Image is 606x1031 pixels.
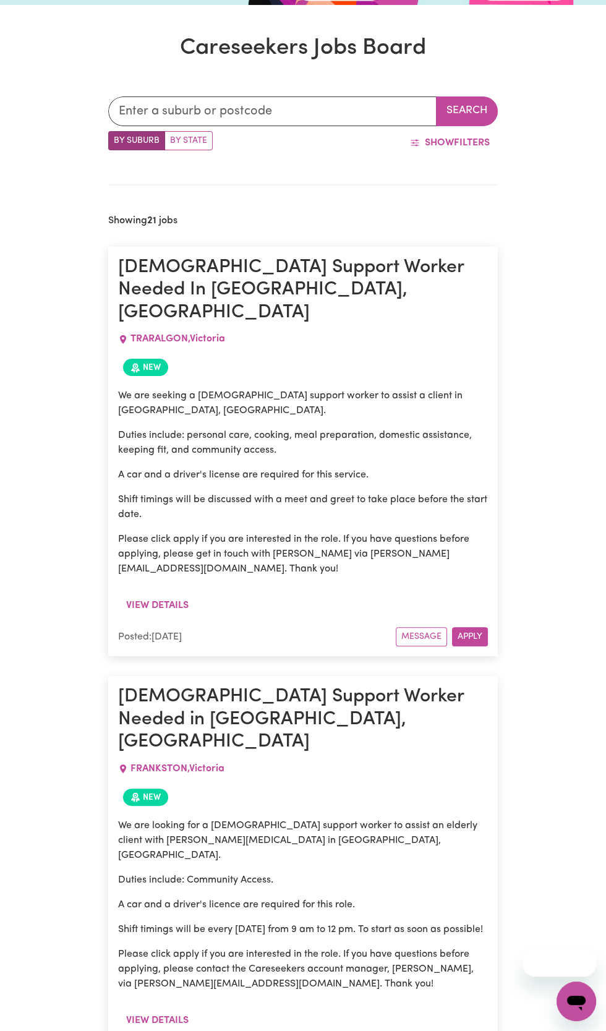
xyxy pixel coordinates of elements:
h1: [DEMOGRAPHIC_DATA] Support Worker Needed In [GEOGRAPHIC_DATA], [GEOGRAPHIC_DATA] [118,257,487,324]
button: Search [436,96,498,126]
button: Message [396,627,447,646]
span: TRARALGON , Victoria [130,334,225,344]
p: Shift timings will be discussed with a meet and greet to take place before the start date. [118,492,487,522]
div: Posted: [DATE] [118,630,395,644]
input: Enter a suburb or postcode [108,96,436,126]
span: Need any help? [7,9,75,19]
p: We are seeking a [DEMOGRAPHIC_DATA] support worker to assist a client in [GEOGRAPHIC_DATA], [GEOG... [118,388,487,418]
iframe: Message from company [523,949,596,977]
button: View details [118,594,197,617]
span: Show [425,138,454,148]
span: FRANKSTON , Victoria [130,764,224,774]
button: Apply for this job [452,627,488,646]
span: Job posted within the last 30 days [123,789,168,806]
button: ShowFilters [402,131,498,155]
span: Job posted within the last 30 days [123,359,168,376]
p: Duties include: Community Access. [118,873,487,888]
h2: Showing jobs [108,215,177,227]
p: Shift timings will be every [DATE] from 9 am to 12 pm. To start as soon as possible! [118,922,487,937]
p: Please click apply if you are interested in the role. If you have questions before applying, plea... [118,532,487,576]
label: Search by suburb/post code [108,131,165,150]
p: A car and a driver's licence are required for this role. [118,897,487,912]
p: Please click apply if you are interested in the role. If you have questions before applying, plea... [118,947,487,991]
p: We are looking for a [DEMOGRAPHIC_DATA] support worker to assist an elderly client with [PERSON_N... [118,818,487,863]
h1: [DEMOGRAPHIC_DATA] Support Worker Needed in [GEOGRAPHIC_DATA], [GEOGRAPHIC_DATA] [118,686,487,753]
b: 21 [147,216,156,226]
p: Duties include: personal care, cooking, meal preparation, domestic assistance, keeping fit, and c... [118,428,487,458]
label: Search by state [164,131,213,150]
p: A car and a driver's license are required for this service. [118,468,487,482]
iframe: Button to launch messaging window [557,982,596,1021]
